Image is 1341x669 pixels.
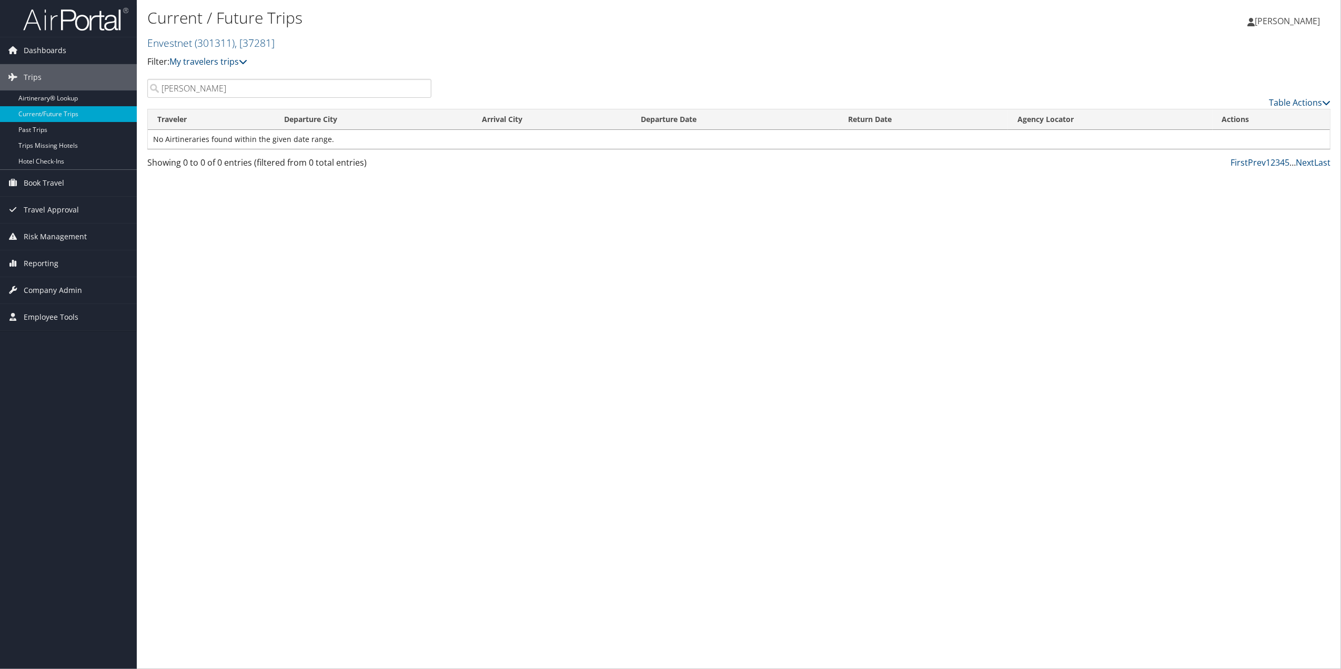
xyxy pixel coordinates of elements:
span: Travel Approval [24,197,79,223]
span: Trips [24,64,42,90]
a: 3 [1275,157,1280,168]
img: airportal-logo.png [23,7,128,32]
a: Table Actions [1269,97,1330,108]
th: Actions [1213,109,1330,130]
span: Employee Tools [24,304,78,330]
a: 5 [1285,157,1289,168]
a: [PERSON_NAME] [1247,5,1330,37]
span: ( 301311 ) [195,36,235,50]
span: Book Travel [24,170,64,196]
a: 2 [1271,157,1275,168]
span: Risk Management [24,224,87,250]
a: First [1231,157,1248,168]
div: Showing 0 to 0 of 0 entries (filtered from 0 total entries) [147,156,431,174]
a: 1 [1266,157,1271,168]
a: My travelers trips [169,56,247,67]
td: No Airtineraries found within the given date range. [148,130,1330,149]
span: Dashboards [24,37,66,64]
span: [PERSON_NAME] [1255,15,1320,27]
th: Arrival City: activate to sort column ascending [472,109,631,130]
th: Agency Locator: activate to sort column ascending [1008,109,1212,130]
a: Next [1296,157,1314,168]
th: Departure City: activate to sort column ascending [275,109,472,130]
h1: Current / Future Trips [147,7,936,29]
span: Reporting [24,250,58,277]
a: Prev [1248,157,1266,168]
a: Envestnet [147,36,275,50]
input: Search Traveler or Arrival City [147,79,431,98]
a: Last [1314,157,1330,168]
p: Filter: [147,55,936,69]
a: 4 [1280,157,1285,168]
th: Return Date: activate to sort column ascending [839,109,1008,130]
span: , [ 37281 ] [235,36,275,50]
span: Company Admin [24,277,82,303]
span: … [1289,157,1296,168]
th: Traveler: activate to sort column ascending [148,109,275,130]
th: Departure Date: activate to sort column descending [631,109,839,130]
